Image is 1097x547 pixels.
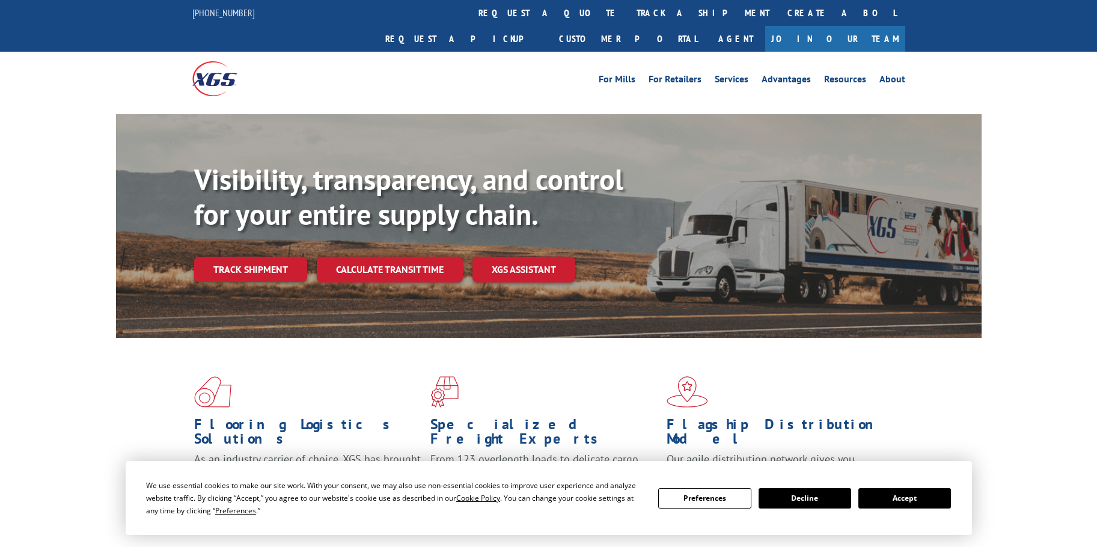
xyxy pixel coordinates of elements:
[194,257,307,282] a: Track shipment
[430,417,658,452] h1: Specialized Freight Experts
[376,26,550,52] a: Request a pickup
[126,461,972,535] div: Cookie Consent Prompt
[715,75,748,88] a: Services
[194,452,421,495] span: As an industry carrier of choice, XGS has brought innovation and dedication to flooring logistics...
[599,75,635,88] a: For Mills
[317,257,463,283] a: Calculate transit time
[759,488,851,509] button: Decline
[765,26,905,52] a: Join Our Team
[858,488,951,509] button: Accept
[194,160,623,233] b: Visibility, transparency, and control for your entire supply chain.
[649,75,701,88] a: For Retailers
[658,488,751,509] button: Preferences
[550,26,706,52] a: Customer Portal
[194,417,421,452] h1: Flooring Logistics Solutions
[667,376,708,408] img: xgs-icon-flagship-distribution-model-red
[194,376,231,408] img: xgs-icon-total-supply-chain-intelligence-red
[667,452,888,480] span: Our agile distribution network gives you nationwide inventory management on demand.
[706,26,765,52] a: Agent
[456,493,500,503] span: Cookie Policy
[824,75,866,88] a: Resources
[430,376,459,408] img: xgs-icon-focused-on-flooring-red
[215,506,256,516] span: Preferences
[192,7,255,19] a: [PHONE_NUMBER]
[667,417,894,452] h1: Flagship Distribution Model
[472,257,575,283] a: XGS ASSISTANT
[430,452,658,506] p: From 123 overlength loads to delicate cargo, our experienced staff knows the best way to move you...
[762,75,811,88] a: Advantages
[879,75,905,88] a: About
[146,479,644,517] div: We use essential cookies to make our site work. With your consent, we may also use non-essential ...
